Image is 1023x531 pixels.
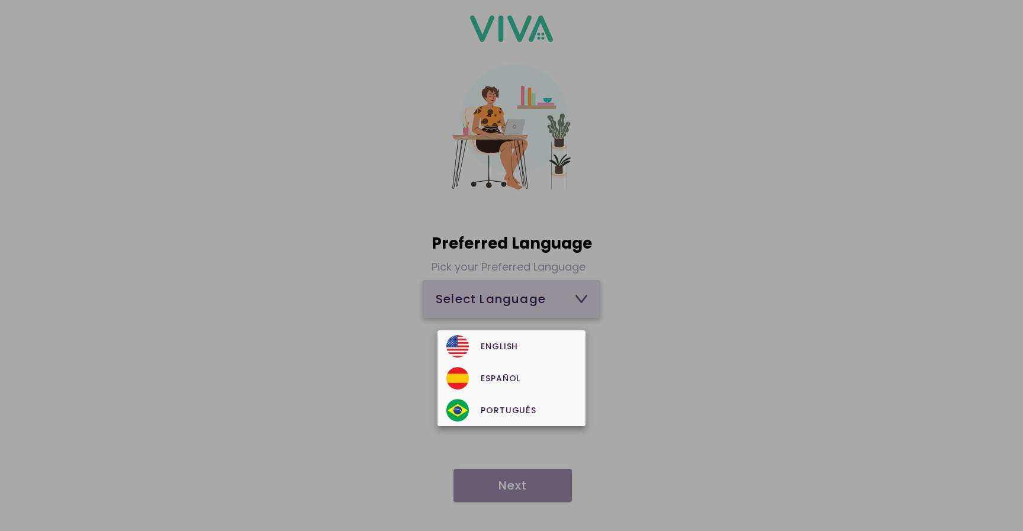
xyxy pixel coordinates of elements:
img: oCWVLAvXttPpmAAAAAAAAA= [446,399,469,421]
div: Português [446,399,576,421]
div: English [446,335,576,358]
div: Español [446,367,576,390]
img: skT85lG4G8IoFap1lEAAA [446,335,469,358]
img: mhUv7qI9Vj7zwQ87iWCkrayx9nb8AAAAA== [446,367,469,390]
